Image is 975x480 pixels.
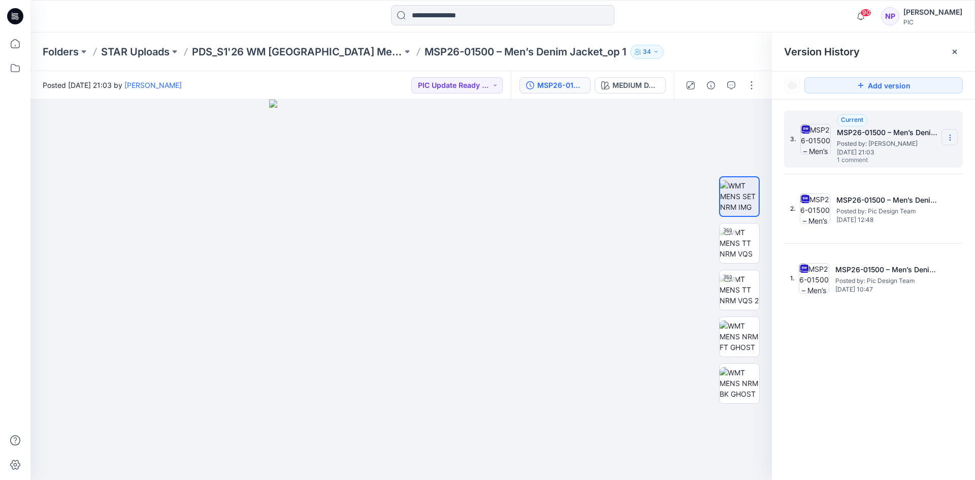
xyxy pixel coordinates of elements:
span: [DATE] 21:03 [837,149,938,156]
span: [DATE] 10:47 [835,286,937,293]
span: Posted by: Libby Wilson [837,139,938,149]
button: MSP26-01500 – Men’s Denim Jacket_op 1_V3 [519,77,591,93]
a: PDS_S1'26 WM [GEOGRAPHIC_DATA] Men's 20250522_117_GC_STAR [192,45,402,59]
div: NP [881,7,899,25]
img: WMT MENS NRM BK GHOST [720,367,759,399]
img: MSP26-01500 – Men’s Denim Jacket_op 1_V3 [800,194,830,224]
span: 3. [790,135,796,144]
span: Posted by: Pic Design Team [835,276,937,286]
div: MEDIUM DARK WASH [612,80,659,91]
img: WMT MENS SET NRM IMG [720,180,759,212]
a: [PERSON_NAME] [124,81,182,89]
button: Show Hidden Versions [784,77,800,93]
img: WMT MENS NRM FT GHOST [720,321,759,353]
img: WMT MENS TT NRM VQS [720,227,759,259]
span: Current [841,116,863,123]
h5: MSP26-01500 – Men’s Denim Jacket_op 1 [835,264,937,276]
img: eyJhbGciOiJIUzI1NiIsImtpZCI6IjAiLCJzbHQiOiJzZXMiLCJ0eXAiOiJKV1QifQ.eyJkYXRhIjp7InR5cGUiOiJzdG9yYW... [269,100,533,480]
span: Version History [784,46,860,58]
button: Close [951,48,959,56]
span: 1. [790,274,795,283]
a: Folders [43,45,79,59]
span: Posted by: Pic Design Team [836,206,938,216]
p: 34 [643,46,651,57]
div: MSP26-01500 – Men’s Denim Jacket_op 1_V3 [537,80,584,91]
span: [DATE] 12:48 [836,216,938,223]
span: 1 comment [837,156,908,165]
img: MSP26-01500 – Men’s Denim Jacket_op 1 [799,263,829,294]
button: Details [703,77,719,93]
p: MSP26-01500 – Men’s Denim Jacket_op 1 [425,45,626,59]
img: WMT MENS TT NRM VQS 2 [720,274,759,306]
a: STAR Uploads [101,45,170,59]
img: MSP26-01500 – Men’s Denim Jacket_op 1_V3 [800,124,831,154]
h5: MSP26-01500 – Men’s Denim Jacket_op 1_V3 [837,126,938,139]
button: 34 [630,45,664,59]
span: 90 [860,9,871,17]
span: Posted [DATE] 21:03 by [43,80,182,90]
div: [PERSON_NAME] [903,6,962,18]
h5: MSP26-01500 – Men’s Denim Jacket_op 1_V3 [836,194,938,206]
div: PIC [903,18,962,26]
span: 2. [790,204,796,213]
button: MEDIUM DARK WASH [595,77,666,93]
button: Add version [804,77,963,93]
